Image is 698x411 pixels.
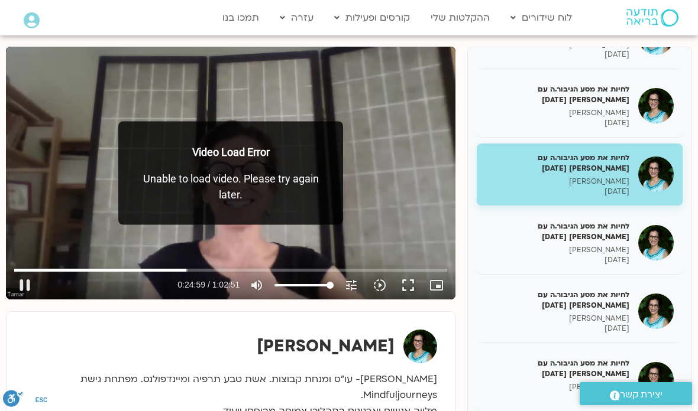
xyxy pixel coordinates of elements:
[486,177,629,187] p: [PERSON_NAME]
[425,6,496,29] a: ההקלטות שלי
[638,362,674,397] img: לחיות את מסע הגיבור.ה עם תמר לינצבסקי 13/05/25
[486,152,629,174] h5: לחיות את מסע הגיבור.ה עם [PERSON_NAME] [DATE]
[216,6,265,29] a: תמכו בנו
[486,289,629,311] h5: לחיות את מסע הגיבור.ה עם [PERSON_NAME] [DATE]
[486,245,629,255] p: [PERSON_NAME]
[638,293,674,329] img: לחיות את מסע הגיבור.ה עם תמר לינצבסקי 22/04/25
[486,392,629,402] p: [DATE]
[638,225,674,260] img: לחיות את מסע הגיבור.ה עם תמר לינצבסקי 15/04/25
[626,9,678,27] img: תודעה בריאה
[486,314,629,324] p: [PERSON_NAME]
[580,382,692,405] a: יצירת קשר
[328,6,416,29] a: קורסים ופעילות
[620,387,663,403] span: יצירת קשר
[486,324,629,334] p: [DATE]
[486,221,629,242] h5: לחיות את מסע הגיבור.ה עם [PERSON_NAME] [DATE]
[486,118,629,128] p: [DATE]
[486,358,629,379] h5: לחיות את מסע הגיבור.ה עם [PERSON_NAME] [DATE]
[638,156,674,192] img: לחיות את מסע הגיבור.ה עם תמר לינצבסקי 08/04/25
[638,88,674,123] img: לחיות את מסע הגיבור.ה עם תמר לינצבסקי 25/03/25
[505,6,578,29] a: לוח שידורים
[403,330,437,363] img: תמר לינצבסקי
[486,255,629,265] p: [DATE]
[257,335,395,357] strong: [PERSON_NAME]
[486,84,629,105] h5: לחיות את מסע הגיבור.ה עם [PERSON_NAME] [DATE]
[486,187,629,197] p: [DATE]
[274,6,319,29] a: עזרה
[486,50,629,60] p: [DATE]
[486,382,629,392] p: [PERSON_NAME]
[486,108,629,118] p: [PERSON_NAME]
